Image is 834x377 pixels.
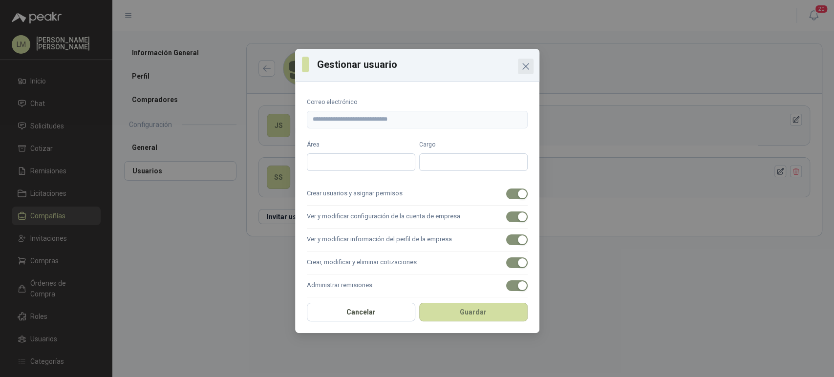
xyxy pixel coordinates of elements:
label: Área [307,140,415,149]
label: Administrar remisiones [307,274,528,297]
button: Administrar remisiones [506,280,528,291]
button: Guardar [419,303,528,321]
button: Cancelar [307,303,415,321]
h3: Gestionar usuario [317,57,532,72]
button: Crear, modificar y eliminar cotizaciones [506,257,528,268]
button: Ver y modificar configuración de la cuenta de empresa [506,211,528,222]
label: Correo electrónico [307,98,528,107]
label: Crear usuarios y asignar permisos [307,183,528,206]
label: Ver y modificar información del perfil de la empresa [307,229,528,251]
button: Close [518,59,534,74]
button: Ver y modificar información del perfil de la empresa [506,234,528,245]
label: Ver y modificar configuración de la cuenta de empresa [307,206,528,229]
button: Crear usuarios y asignar permisos [506,188,528,199]
label: Cargo [419,140,528,149]
label: Crear, modificar y eliminar cotizaciones [307,251,528,274]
